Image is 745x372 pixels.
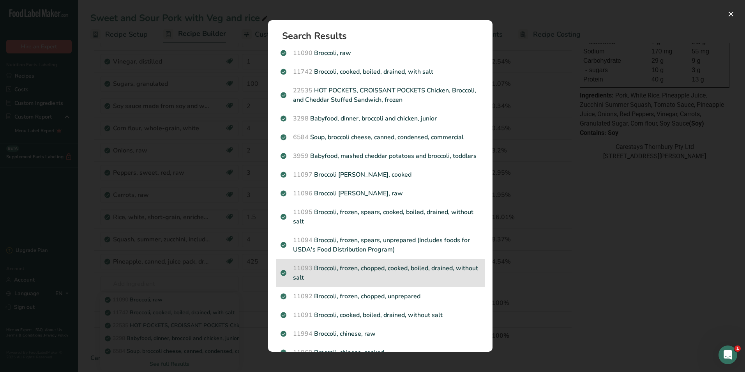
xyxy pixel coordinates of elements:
[734,345,741,352] span: 1
[293,208,312,216] span: 11095
[293,67,312,76] span: 11742
[281,329,480,338] p: Broccoli, chinese, raw
[281,236,480,254] p: Broccoli, frozen, spears, unprepared (Includes foods for USDA's Food Distribution Program)
[281,86,480,105] p: HOT POCKETS, CROISSANT POCKETS Chicken, Broccoli, and Cheddar Stuffed Sandwich, frozen
[281,292,480,301] p: Broccoli, frozen, chopped, unprepared
[293,49,312,57] span: 11090
[282,31,485,41] h1: Search Results
[281,189,480,198] p: Broccoli [PERSON_NAME], raw
[293,133,309,142] span: 6584
[293,86,312,95] span: 22535
[281,207,480,226] p: Broccoli, frozen, spears, cooked, boiled, drained, without salt
[281,133,480,142] p: Soup, broccoli cheese, canned, condensed, commercial
[281,310,480,320] p: Broccoli, cooked, boiled, drained, without salt
[293,152,309,160] span: 3959
[293,236,312,244] span: 11094
[281,48,480,58] p: Broccoli, raw
[293,170,312,179] span: 11097
[293,292,312,301] span: 11092
[281,114,480,123] p: Babyfood, dinner, broccoli and chicken, junior
[281,348,480,357] p: Broccoli, chinese, cooked
[293,264,312,273] span: 11093
[281,67,480,76] p: Broccoli, cooked, boiled, drained, with salt
[293,348,312,357] span: 11969
[281,264,480,282] p: Broccoli, frozen, chopped, cooked, boiled, drained, without salt
[293,329,312,338] span: 11994
[293,189,312,198] span: 11096
[281,170,480,179] p: Broccoli [PERSON_NAME], cooked
[293,311,312,319] span: 11091
[719,345,737,364] iframe: Intercom live chat
[293,114,309,123] span: 3298
[281,151,480,161] p: Babyfood, mashed cheddar potatoes and broccoli, toddlers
